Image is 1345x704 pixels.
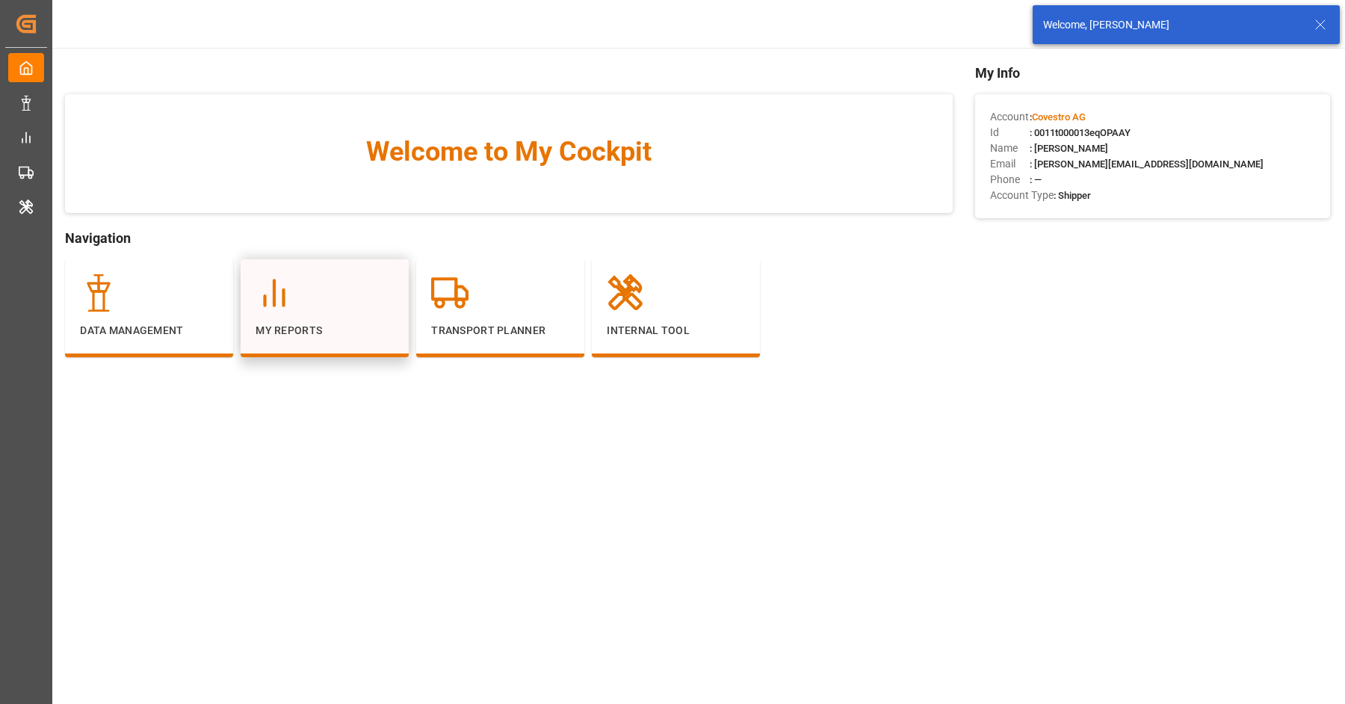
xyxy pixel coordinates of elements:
span: : [PERSON_NAME] [1030,143,1108,154]
span: Phone [990,172,1030,188]
span: : Shipper [1054,190,1091,201]
span: : [PERSON_NAME][EMAIL_ADDRESS][DOMAIN_NAME] [1030,158,1264,170]
span: Welcome to My Cockpit [95,132,923,172]
p: Data Management [80,323,218,339]
div: Welcome, [PERSON_NAME] [1043,17,1300,33]
span: Name [990,141,1030,156]
span: : [1030,111,1086,123]
p: My Reports [256,323,394,339]
span: Account [990,109,1030,125]
p: Internal Tool [607,323,745,339]
span: : — [1030,174,1042,185]
span: My Info [975,63,1330,83]
span: Account Type [990,188,1054,203]
p: Transport Planner [431,323,569,339]
span: Navigation [65,228,953,248]
span: Id [990,125,1030,141]
span: : 0011t000013eqOPAAY [1030,127,1131,138]
span: Covestro AG [1032,111,1086,123]
span: Email [990,156,1030,172]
